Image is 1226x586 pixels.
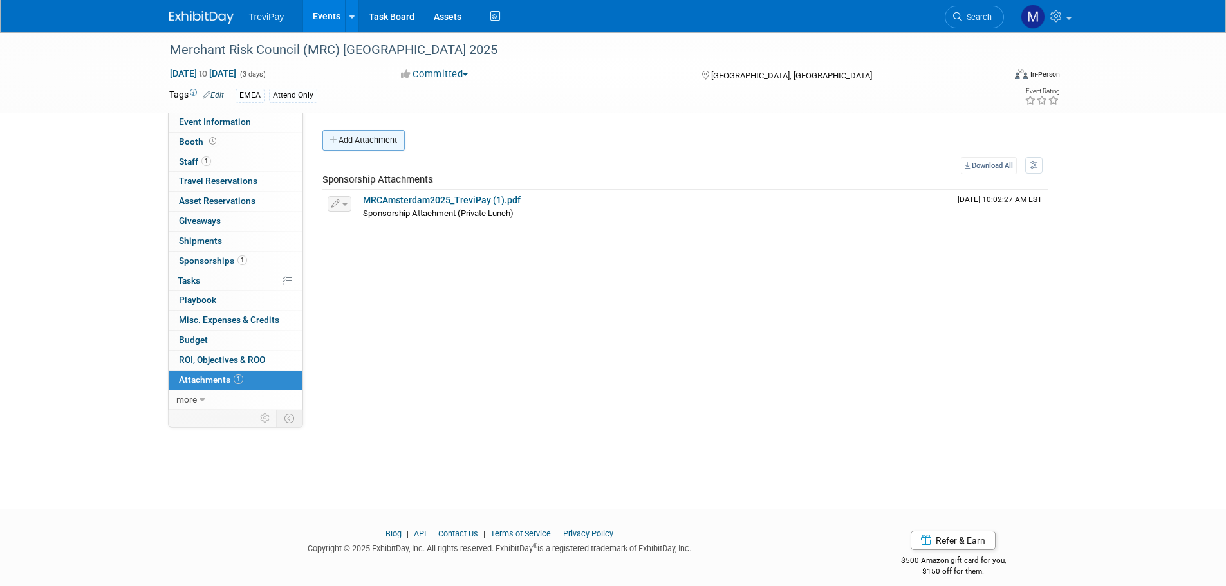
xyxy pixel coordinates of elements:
[169,271,302,291] a: Tasks
[201,156,211,166] span: 1
[169,232,302,251] a: Shipments
[239,70,266,78] span: (3 days)
[179,136,219,147] span: Booth
[490,529,551,538] a: Terms of Service
[236,89,265,102] div: EMEA
[249,12,284,22] span: TreviPay
[269,89,317,102] div: Attend Only
[179,295,216,305] span: Playbook
[169,152,302,172] a: Staff1
[203,91,224,100] a: Edit
[179,315,279,325] span: Misc. Expenses & Credits
[711,71,872,80] span: [GEOGRAPHIC_DATA], [GEOGRAPHIC_DATA]
[207,136,219,146] span: Booth not reserved yet
[169,133,302,152] a: Booth
[396,68,473,81] button: Committed
[850,566,1057,577] div: $150 off for them.
[169,540,831,554] div: Copyright © 2025 ExhibitDay, Inc. All rights reserved. ExhibitDay is a registered trademark of Ex...
[165,39,985,62] div: Merchant Risk Council (MRC) [GEOGRAPHIC_DATA] 2025
[169,351,302,370] a: ROI, Objectives & ROO
[438,529,478,538] a: Contact Us
[169,113,302,132] a: Event Information
[911,531,996,550] a: Refer & Earn
[169,371,302,390] a: Attachments1
[363,195,521,205] a: MRCAmsterdam2025_TreviPay (1).pdf
[553,529,561,538] span: |
[1025,88,1059,95] div: Event Rating
[169,212,302,231] a: Giveaways
[179,374,243,385] span: Attachments
[169,311,302,330] a: Misc. Expenses & Credits
[254,410,277,426] td: Personalize Event Tab Strip
[179,235,222,246] span: Shipments
[169,192,302,211] a: Asset Reservations
[276,410,302,426] td: Toggle Event Tabs
[363,208,514,218] span: Sponsorship Attachment (Private Lunch)
[1015,69,1028,79] img: Format-Inperson.png
[178,275,200,286] span: Tasks
[237,255,247,265] span: 1
[928,67,1061,86] div: Event Format
[958,195,1042,204] span: Upload Timestamp
[414,529,426,538] a: API
[428,529,436,538] span: |
[169,172,302,191] a: Travel Reservations
[1021,5,1045,29] img: Maiia Khasina
[850,547,1057,576] div: $500 Amazon gift card for you,
[952,190,1048,223] td: Upload Timestamp
[563,529,613,538] a: Privacy Policy
[169,291,302,310] a: Playbook
[962,12,992,22] span: Search
[169,11,234,24] img: ExhibitDay
[169,331,302,350] a: Budget
[179,215,221,226] span: Giveaways
[179,354,265,365] span: ROI, Objectives & ROO
[169,68,237,79] span: [DATE] [DATE]
[169,88,224,103] td: Tags
[961,157,1017,174] a: Download All
[533,542,537,549] sup: ®
[322,130,405,151] button: Add Attachment
[179,334,208,345] span: Budget
[1030,69,1060,79] div: In-Person
[179,196,255,206] span: Asset Reservations
[179,116,251,127] span: Event Information
[322,174,433,185] span: Sponsorship Attachments
[945,6,1004,28] a: Search
[480,529,488,538] span: |
[385,529,402,538] a: Blog
[169,252,302,271] a: Sponsorships1
[179,255,247,266] span: Sponsorships
[179,156,211,167] span: Staff
[176,394,197,405] span: more
[197,68,209,78] span: to
[179,176,257,186] span: Travel Reservations
[169,390,302,410] a: more
[234,374,243,384] span: 1
[404,529,412,538] span: |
